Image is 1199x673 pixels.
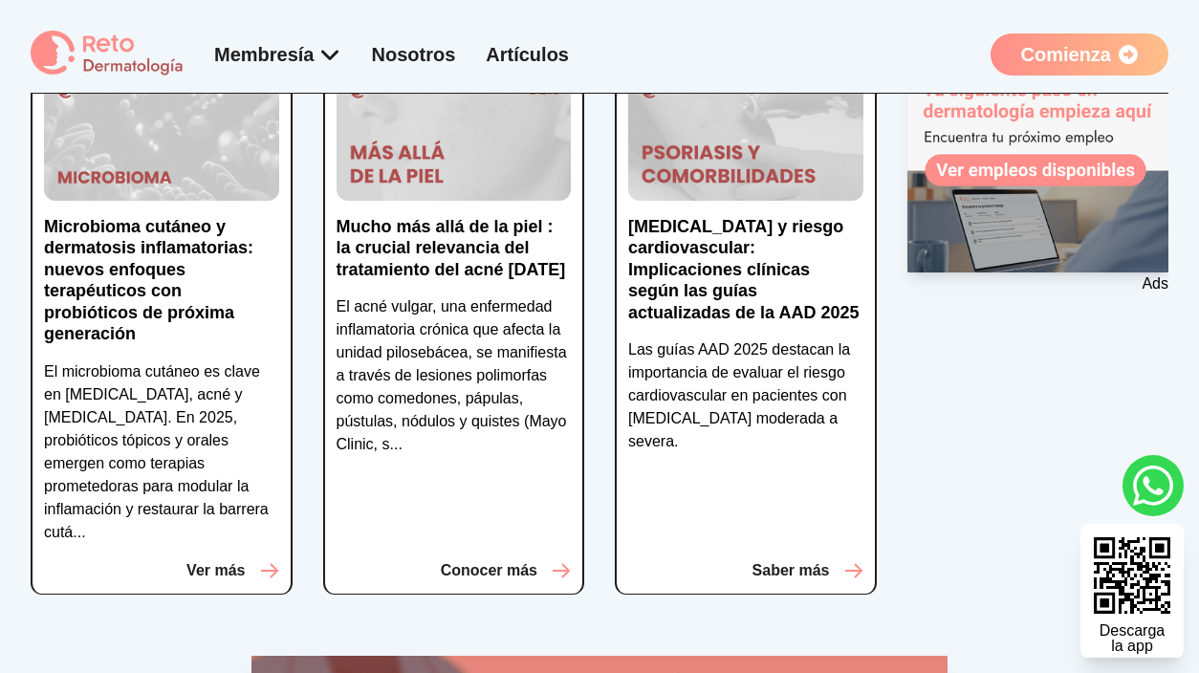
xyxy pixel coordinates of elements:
[907,272,1169,295] p: Ads
[44,216,279,360] a: Microbioma cutáneo y dermatosis inflamatorias: nuevos enfoques terapéuticos con probióticos de pr...
[907,55,1169,273] img: Ad - web | home | side | reto dermatologia bolsa de empleo | 2025-08-28 | 1
[186,559,278,582] button: Ver más
[31,31,184,77] img: logo Reto dermatología
[337,69,572,201] img: Mucho más allá de la piel : la crucial relevancia del tratamiento del acné hoy
[628,216,863,339] a: [MEDICAL_DATA] y riesgo cardiovascular: Implicaciones clínicas según las guías actualizadas de la...
[486,44,569,65] a: Artículos
[752,559,863,582] button: Saber más
[991,33,1168,76] a: Comienza
[337,216,572,296] a: Mucho más allá de la piel : la crucial relevancia del tratamiento del acné [DATE]
[44,360,279,544] p: El microbioma cutáneo es clave en [MEDICAL_DATA], acné y [MEDICAL_DATA]. En 2025, probióticos tóp...
[752,559,830,582] p: Saber más
[337,295,572,456] p: El acné vulgar, una enfermedad inflamatoria crónica que afecta la unidad pilosebácea, se manifies...
[372,44,456,65] a: Nosotros
[628,216,863,324] p: [MEDICAL_DATA] y riesgo cardiovascular: Implicaciones clínicas según las guías actualizadas de la...
[337,216,572,281] p: Mucho más allá de la piel : la crucial relevancia del tratamiento del acné [DATE]
[441,559,571,582] button: Conocer más
[1100,623,1165,654] div: Descarga la app
[44,69,279,201] img: Microbioma cutáneo y dermatosis inflamatorias: nuevos enfoques terapéuticos con probióticos de pr...
[628,338,863,453] p: Las guías AAD 2025 destacan la importancia de evaluar el riesgo cardiovascular en pacientes con [...
[44,216,279,345] p: Microbioma cutáneo y dermatosis inflamatorias: nuevos enfoques terapéuticos con probióticos de pr...
[628,69,863,201] img: Psoriasis y riesgo cardiovascular: Implicaciones clínicas según las guías actualizadas de la AAD ...
[214,41,341,68] div: Membresía
[186,559,245,582] p: Ver más
[441,559,537,582] p: Conocer más
[1123,455,1184,516] a: whatsapp button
